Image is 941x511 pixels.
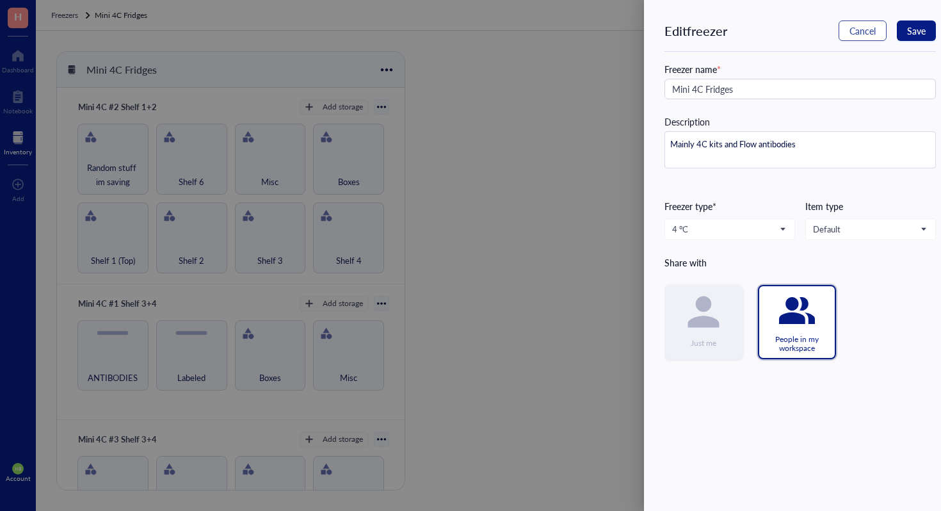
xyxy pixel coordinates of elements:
div: People in my workspace [764,335,830,353]
button: Save [897,20,936,41]
span: Default [813,223,926,235]
div: Edit freezer [664,22,727,40]
textarea: Mainly 4C kits and Flow antibodies [665,132,935,168]
div: Just me [691,339,716,348]
div: Item type [805,199,936,213]
div: Description [664,115,710,129]
div: Freezer name [664,62,936,76]
div: Freezer type* [664,199,795,213]
span: 4 °C [672,223,785,235]
div: Share with [664,255,936,270]
span: Save [907,26,926,36]
button: Cancel [839,20,887,41]
span: Cancel [849,26,876,36]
